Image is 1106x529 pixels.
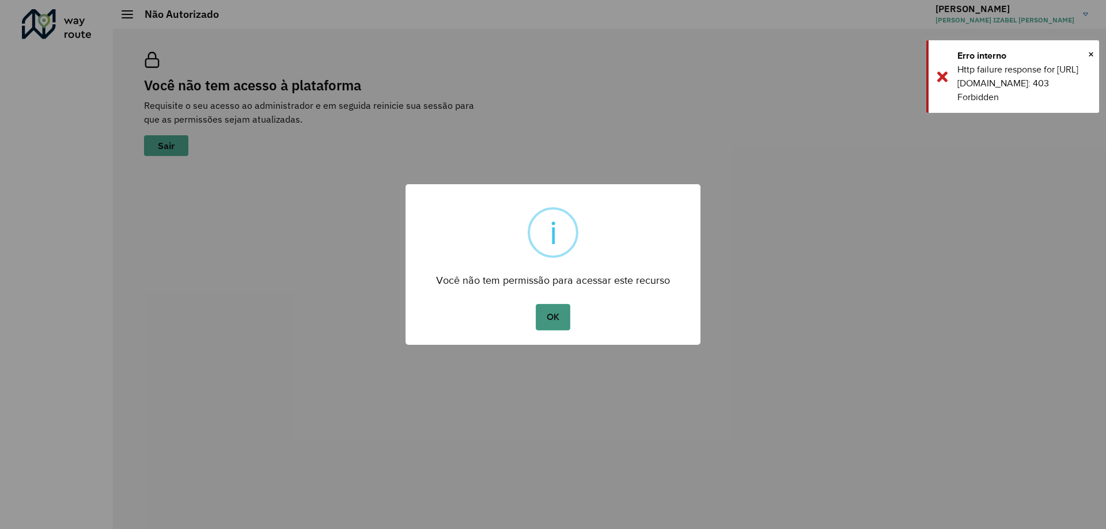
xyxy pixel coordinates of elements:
[957,63,1090,104] div: Http failure response for [URL][DOMAIN_NAME]: 403 Forbidden
[1088,45,1094,63] span: ×
[957,49,1090,63] div: Erro interno
[536,304,570,330] button: OK
[1088,45,1094,63] button: Close
[406,264,700,290] div: Você não tem permissão para acessar este recurso
[550,210,557,256] div: i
